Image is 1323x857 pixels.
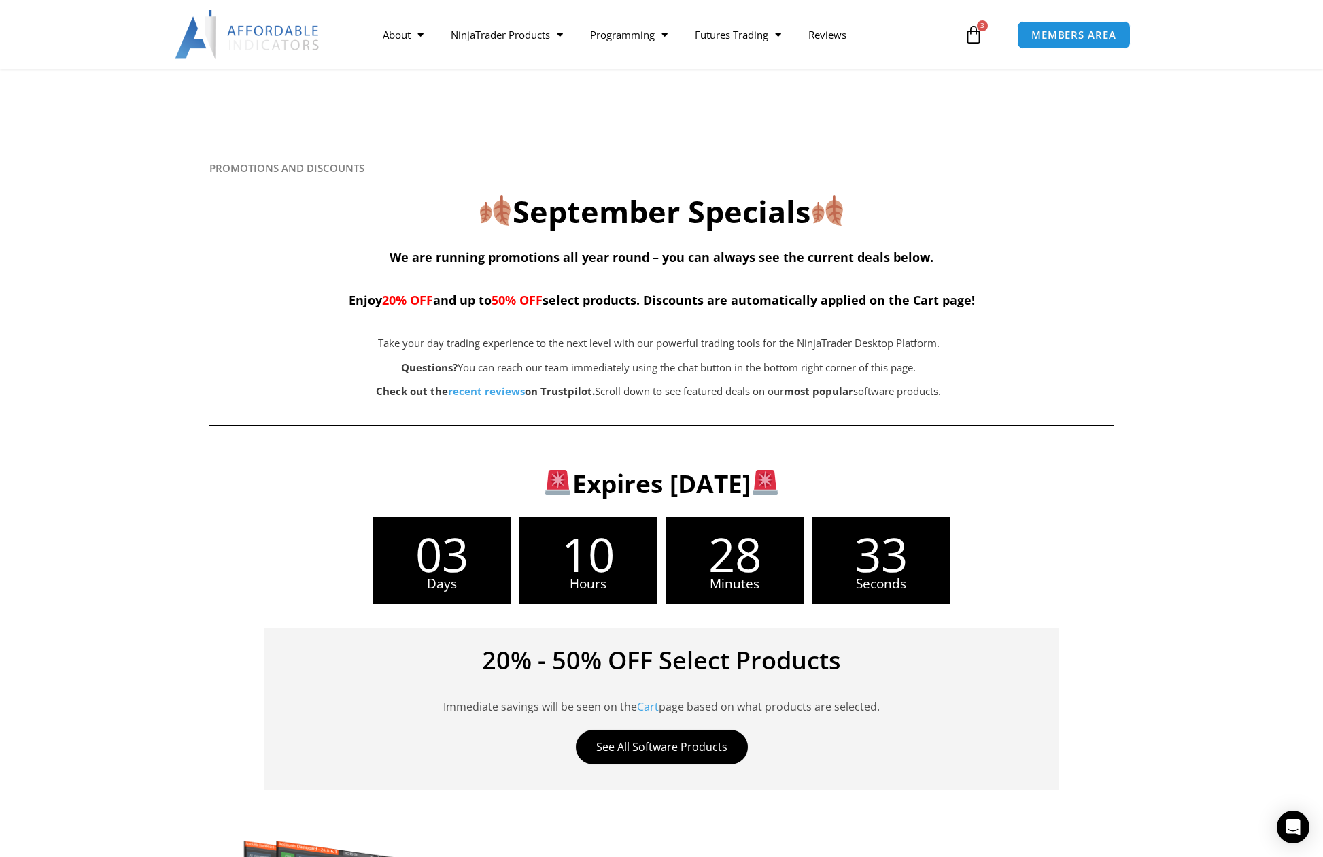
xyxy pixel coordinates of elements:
a: MEMBERS AREA [1017,21,1131,49]
span: Days [373,577,511,590]
strong: Check out the on Trustpilot. [376,384,595,398]
p: Immediate savings will be seen on the page based on what products are selected. [284,679,1039,716]
h6: PROMOTIONS AND DISCOUNTS [209,162,1114,175]
img: 🚨 [545,470,570,495]
p: Scroll down to see featured deals on our software products. [277,382,1040,401]
span: 50% OFF [492,292,543,308]
span: 10 [519,531,657,577]
span: Hours [519,577,657,590]
a: Reviews [795,19,860,50]
span: 28 [666,531,804,577]
span: Take your day trading experience to the next level with our powerful trading tools for the NinjaT... [378,336,940,350]
strong: Questions? [401,360,458,374]
a: recent reviews [448,384,525,398]
span: Enjoy and up to select products. Discounts are automatically applied on the Cart page! [349,292,975,308]
span: 33 [812,531,950,577]
img: 🚨 [753,470,778,495]
a: NinjaTrader Products [437,19,577,50]
a: Futures Trading [681,19,795,50]
b: most popular [784,384,853,398]
span: Seconds [812,577,950,590]
span: 20% OFF [382,292,433,308]
img: LogoAI | Affordable Indicators – NinjaTrader [175,10,321,59]
span: MEMBERS AREA [1031,30,1116,40]
img: 🍂 [812,195,843,226]
a: About [369,19,437,50]
a: 3 [944,15,1003,54]
h2: September Specials [209,192,1114,232]
span: 3 [977,20,988,31]
span: Minutes [666,577,804,590]
span: We are running promotions all year round – you can always see the current deals below. [390,249,933,265]
a: Programming [577,19,681,50]
h4: 20% - 50% OFF Select Products [284,648,1039,673]
nav: Menu [369,19,961,50]
span: 03 [373,531,511,577]
a: See All Software Products [576,730,748,764]
a: Cart [637,699,659,714]
p: You can reach our team immediately using the chat button in the bottom right corner of this page. [277,358,1040,377]
img: 🍂 [480,195,511,226]
div: Open Intercom Messenger [1277,811,1309,843]
h3: Expires [DATE] [232,467,1092,500]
